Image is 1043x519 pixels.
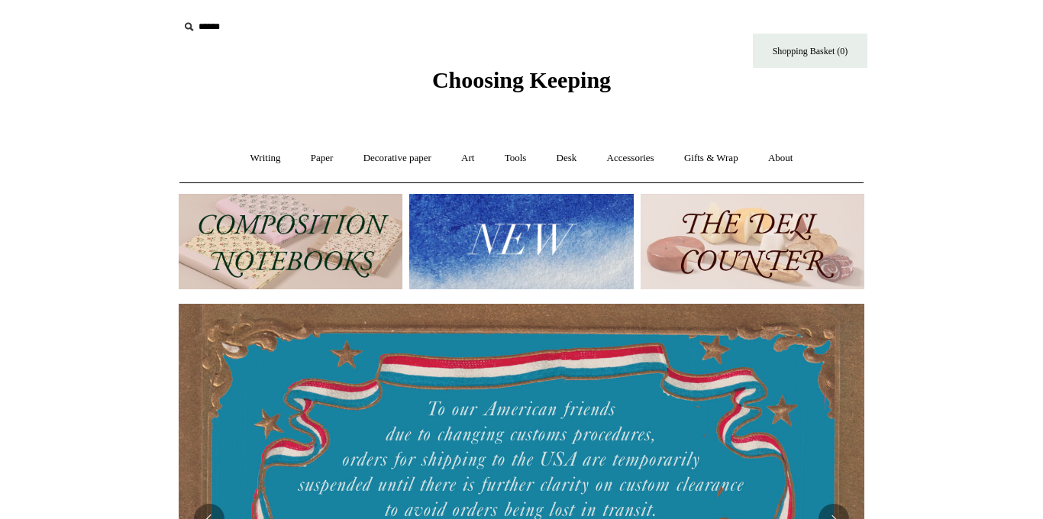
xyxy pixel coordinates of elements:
[432,79,611,90] a: Choosing Keeping
[753,34,867,68] a: Shopping Basket (0)
[350,138,445,179] a: Decorative paper
[593,138,668,179] a: Accessories
[670,138,752,179] a: Gifts & Wrap
[754,138,807,179] a: About
[641,194,864,289] img: The Deli Counter
[409,194,633,289] img: New.jpg__PID:f73bdf93-380a-4a35-bcfe-7823039498e1
[432,67,611,92] span: Choosing Keeping
[543,138,591,179] a: Desk
[297,138,347,179] a: Paper
[179,194,402,289] img: 202302 Composition ledgers.jpg__PID:69722ee6-fa44-49dd-a067-31375e5d54ec
[491,138,541,179] a: Tools
[447,138,488,179] a: Art
[237,138,295,179] a: Writing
